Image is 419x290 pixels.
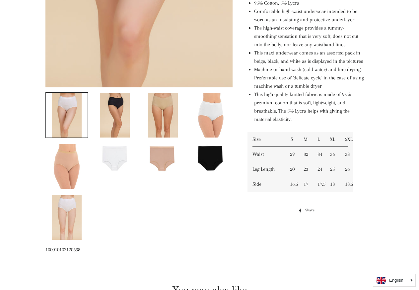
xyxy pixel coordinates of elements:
td: 29 [285,147,299,162]
td: 17.5 [313,177,325,192]
img: Load image into Gallery viewer, Women&#39;s Maxi Style Underwear [52,93,82,138]
span: Share [305,207,318,214]
td: 26 [340,162,353,177]
span: This high quality knitted fabric is made of 95% premium cotton that is soft, lightweight, and bre... [254,91,351,122]
td: 25 [325,162,340,177]
img: Load image into Gallery viewer, Women&#39;s Maxi Style Underwear [190,144,232,172]
span: Machine or hand wash (cold water) and line drying. Preferrable use of 'delicate cycle' in the cas... [254,66,364,89]
td: XL [325,132,340,147]
img: Load image into Gallery viewer, Women&#39;s Maxi Style Underwear [94,144,136,172]
td: 2XL [340,132,353,147]
img: Load image into Gallery viewer, Women&#39;s Maxi Style Underwear [196,93,226,138]
td: 18.5 [340,177,353,192]
td: 17 [299,177,313,192]
td: Waist [247,147,285,162]
td: S [285,132,299,147]
td: Side [247,177,285,192]
td: 36 [325,147,340,162]
td: 38 [340,147,353,162]
td: Leg Length [247,162,285,177]
i: English [389,278,403,282]
td: Size [247,132,285,147]
td: L [313,132,325,147]
span: The high-waist coverage provides a tummy-smoothing sensation that is very soft, does not cut into... [254,25,358,48]
td: 16.5 [285,177,299,192]
td: 24 [313,162,325,177]
img: Load image into Gallery viewer, Women&#39;s Maxi Style Underwear [52,195,82,240]
img: Load image into Gallery viewer, Women&#39;s Maxi Style Underwear [52,144,82,189]
td: 32 [299,147,313,162]
td: M [299,132,313,147]
td: 20 [285,162,299,177]
img: Load image into Gallery viewer, Women&#39;s Maxi Style Underwear [142,144,184,172]
a: English [377,277,412,284]
li: Comfortable high-waist underwear intended to be worn as an insulating and protective underlayer [254,7,365,24]
img: Load image into Gallery viewer, Women&#39;s Maxi Style Underwear [100,93,130,138]
span: 100010102120638 [45,246,80,252]
img: Load image into Gallery viewer, Women&#39;s Maxi Style Underwear [148,93,178,138]
td: 23 [299,162,313,177]
td: 18 [325,177,340,192]
td: 34 [313,147,325,162]
span: This maxi underwear comes as an assorted pack in beige, black, and white as is displayed in the p... [254,50,363,64]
